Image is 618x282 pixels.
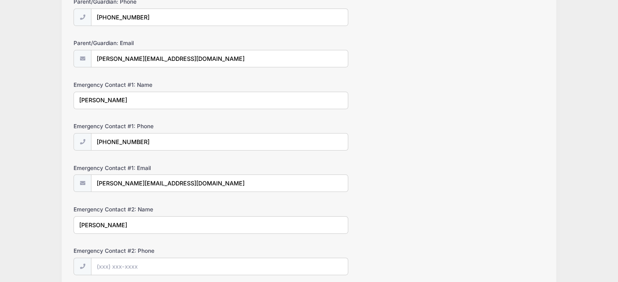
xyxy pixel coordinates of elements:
[74,205,230,213] label: Emergency Contact #2: Name
[91,133,348,151] input: (xxx) xxx-xxxx
[74,39,230,47] label: Parent/Guardian: Email
[91,258,348,275] input: (xxx) xxx-xxxx
[74,81,230,89] label: Emergency Contact #1: Name
[91,50,348,67] input: email@email.com
[91,174,348,192] input: email@email.com
[91,9,348,26] input: (xxx) xxx-xxxx
[74,247,230,255] label: Emergency Contact #2: Phone
[74,164,230,172] label: Emergency Contact #1: Email
[74,122,230,130] label: Emergency Contact #1: Phone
